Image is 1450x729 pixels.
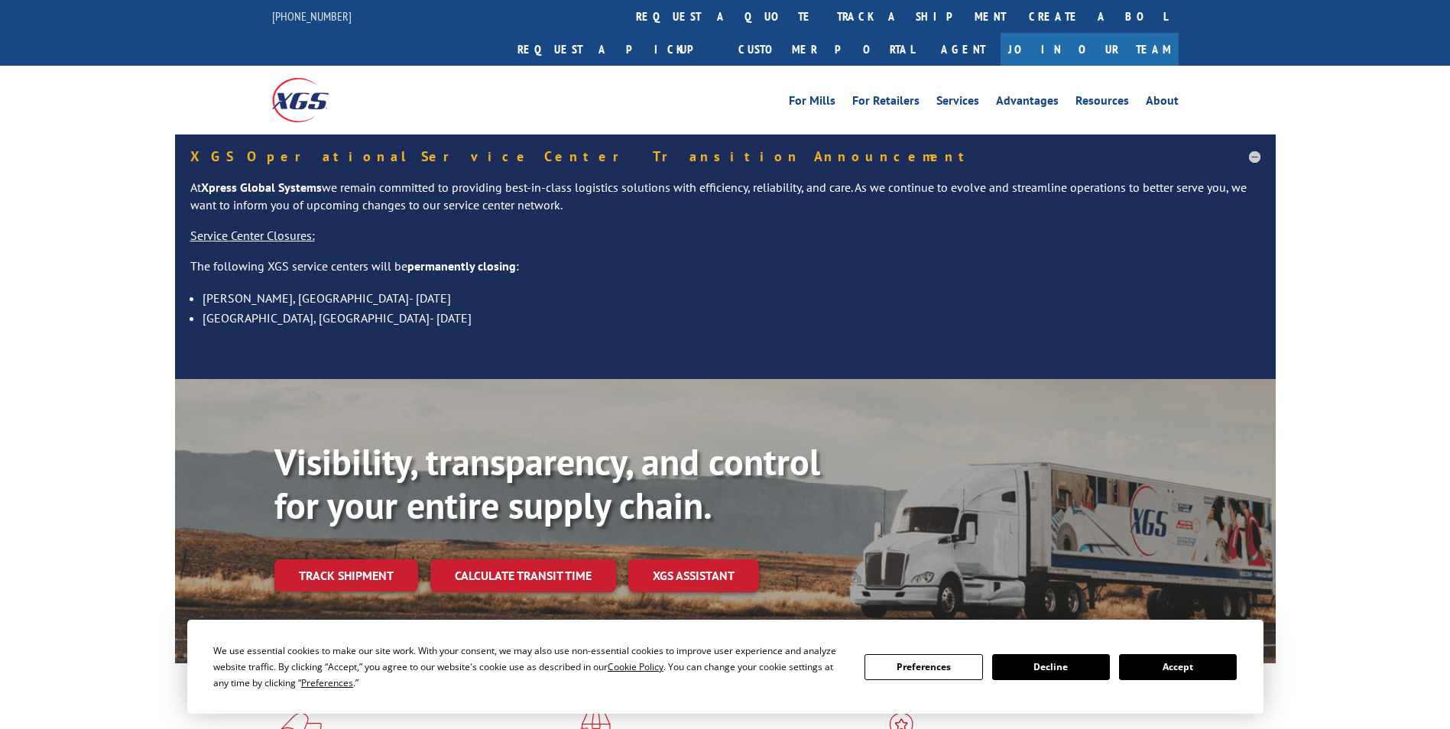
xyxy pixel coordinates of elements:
[608,660,663,673] span: Cookie Policy
[190,179,1260,228] p: At we remain committed to providing best-in-class logistics solutions with efficiency, reliabilit...
[301,676,353,689] span: Preferences
[926,33,1001,66] a: Agent
[996,95,1059,112] a: Advantages
[272,8,352,24] a: [PHONE_NUMBER]
[1075,95,1129,112] a: Resources
[203,288,1260,308] li: [PERSON_NAME], [GEOGRAPHIC_DATA]- [DATE]
[864,654,982,680] button: Preferences
[936,95,979,112] a: Services
[852,95,920,112] a: For Retailers
[203,308,1260,328] li: [GEOGRAPHIC_DATA], [GEOGRAPHIC_DATA]- [DATE]
[274,559,418,591] a: Track shipment
[190,150,1260,164] h5: XGS Operational Service Center Transition Announcement
[1119,654,1237,680] button: Accept
[628,559,759,592] a: XGS ASSISTANT
[213,643,846,691] div: We use essential cookies to make our site work. With your consent, we may also use non-essential ...
[727,33,926,66] a: Customer Portal
[187,620,1263,714] div: Cookie Consent Prompt
[274,438,820,530] b: Visibility, transparency, and control for your entire supply chain.
[992,654,1110,680] button: Decline
[190,258,1260,288] p: The following XGS service centers will be :
[430,559,616,592] a: Calculate transit time
[407,258,516,274] strong: permanently closing
[789,95,835,112] a: For Mills
[201,180,322,195] strong: Xpress Global Systems
[190,228,315,243] u: Service Center Closures:
[1001,33,1179,66] a: Join Our Team
[506,33,727,66] a: Request a pickup
[1146,95,1179,112] a: About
